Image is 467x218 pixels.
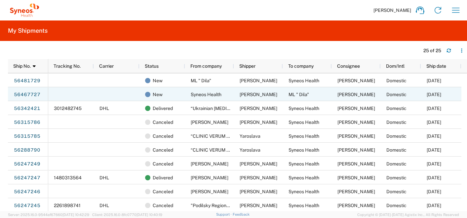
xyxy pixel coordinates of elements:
span: Domestic [386,92,407,97]
span: Domestic [386,78,407,83]
span: Strilchuk Maryna [191,175,228,180]
span: Domestic [386,133,407,139]
span: 07/23/2025 [427,203,441,208]
span: [PERSON_NAME] [373,7,411,13]
a: 56481729 [14,76,41,86]
span: 2261898741 [54,203,81,208]
span: Olga Kuptsova [337,133,375,139]
span: Dom/Intl [386,63,405,69]
span: Lidia Homeniuk [240,78,277,83]
span: Savenko Kateryna [240,161,277,166]
span: 08/19/2025 [427,78,441,83]
span: “CLINIC VERUM EXPERT”, Limited Liability Company [191,133,302,139]
span: Syneos Health [289,147,319,153]
span: DHL [99,203,109,208]
span: Syneos Health [289,133,319,139]
span: Olga Kuptsova [240,92,277,97]
a: 56247247 [14,173,41,183]
span: Copyright © [DATE]-[DATE] Agistix Inc., All Rights Reserved [357,212,459,218]
a: 56288790 [14,145,41,156]
span: Delivered [153,171,173,185]
a: Support [216,212,233,216]
span: Status [145,63,159,69]
span: 07/28/2025 [427,189,441,194]
span: Syneos Health [289,189,319,194]
span: Domestic [386,120,407,125]
span: Canceled [153,185,173,199]
a: 56247246 [14,187,41,197]
a: 56247245 [14,200,41,211]
h2: My Shipments [8,27,48,35]
span: Syneos Health [289,203,319,208]
span: To company [288,63,314,69]
span: 3012482745 [54,106,82,111]
span: Client: 2025.16.0-8fc0770 [92,213,162,217]
a: 56315786 [14,117,41,128]
span: Lysenko Serhii [240,189,277,194]
span: Syneos Health [289,106,319,111]
span: Shipper [239,63,255,69]
span: Carrier [99,63,114,69]
span: Ship date [426,63,446,69]
span: Olga Kuptsova [337,106,375,111]
span: Canceled [153,157,173,171]
span: Server: 2025.16.0-9544af67660 [8,213,89,217]
span: Lysenko Serhii [191,189,228,194]
span: “Ukrainian tomotherapy centre” LLC [191,106,278,111]
span: Olga Kuptsova [337,189,375,194]
span: 08/01/2025 [427,106,441,111]
span: Olga Kuptsova [337,147,375,153]
span: [DATE] 10:40:19 [136,213,162,217]
span: Olga Kuptsova [337,120,375,125]
a: 56315785 [14,131,41,142]
span: New [153,74,163,88]
span: "Podilsky Regional Center of Oncology of the Vinnytsia Regional Council" [191,203,345,208]
span: Syneos Health [289,78,319,83]
span: 07/31/2025 [427,120,441,125]
span: Syneos Health [289,161,319,166]
span: Consignee [337,63,360,69]
span: Olga Kuptsova [337,203,375,208]
span: Domestic [386,175,407,180]
span: Vladyslav Lasavuts [240,203,277,208]
span: Domestic [386,161,407,166]
span: Savenko Kateryna [191,161,228,166]
span: Domestic [386,106,407,111]
a: 56342421 [14,103,41,114]
span: Lidia Homeniuk [337,92,375,97]
span: Canceled [153,115,173,129]
span: 07/29/2025 [427,147,441,153]
span: Yaroslava [240,133,260,139]
span: Syneos Health [289,120,319,125]
span: Olga Kuptsova [337,161,375,166]
span: DHL [99,106,109,111]
a: Feedback [233,212,250,216]
span: Delivered [153,101,173,115]
span: Domestic [386,189,407,194]
span: Yaroslava [240,147,260,153]
span: Canceled [153,143,173,157]
span: Lysenko Serhii [240,120,277,125]
span: Canceled [153,199,173,212]
span: Strilchuk Maryna [240,175,277,180]
span: Olga Kuptsova [337,78,375,83]
div: 25 of 25 [423,48,441,54]
span: New [153,88,163,101]
span: Olga Kuptsova [337,175,375,180]
span: DHL [99,175,109,180]
span: 08/14/2025 [427,92,441,97]
span: Syneos Health [289,175,319,180]
span: [DATE] 10:42:29 [62,213,89,217]
span: Domestic [386,203,407,208]
span: Canceled [153,129,173,143]
span: Lysenko Serhii [191,120,228,125]
span: Oksana Neshkreba [240,106,277,111]
span: 07/29/2025 [427,161,441,166]
a: 56467727 [14,90,41,100]
span: ML " Dila" [191,78,211,83]
span: Tracking No. [54,63,81,69]
span: Domestic [386,147,407,153]
span: ML " Dila" [289,92,309,97]
a: 56247249 [14,159,41,169]
span: Syneos Health [191,92,221,97]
